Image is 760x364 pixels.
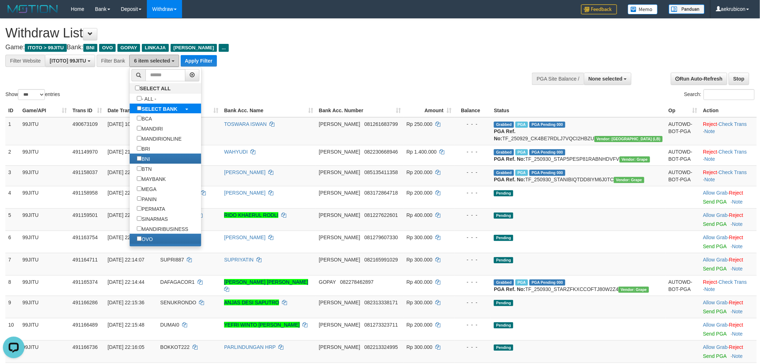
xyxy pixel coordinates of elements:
a: [PERSON_NAME] [PERSON_NAME] [224,279,308,285]
a: Check Trans [719,279,747,285]
input: MANDIRIONLINE [137,136,142,141]
td: 5 [5,208,19,231]
span: [PERSON_NAME] [171,44,217,52]
a: Note [732,221,743,227]
span: DUMAI0 [160,322,179,328]
a: Run Auto-Refresh [671,73,727,85]
span: Grabbed [494,122,514,128]
span: Pending [494,257,513,263]
span: BNI [83,44,97,52]
td: AUTOWD-BOT-PGA [666,275,700,296]
span: [DATE] 22:09:13 [108,212,144,218]
input: BCA [137,116,142,120]
a: [PERSON_NAME] [224,235,265,240]
a: Reject [729,190,743,196]
a: Send PGA [703,221,727,227]
span: SUPRI887 [160,257,184,263]
td: 9 [5,296,19,318]
div: - - - [457,169,488,176]
b: PGA Ref. No: [494,177,525,182]
td: 99JITU [19,296,70,318]
div: - - - [457,299,488,306]
span: PGA Pending [529,122,565,128]
a: Allow Grab [703,344,728,350]
input: MAYBANK [137,176,142,181]
td: 99JITU [19,340,70,363]
td: 1 [5,117,19,145]
span: Copy 082230668946 to clipboard [365,149,398,155]
td: · [700,296,757,318]
span: [DATE] 22:14:44 [108,279,144,285]
a: Allow Grab [703,322,728,328]
span: 491158037 [73,169,98,175]
span: Pending [494,322,513,328]
a: Note [732,266,743,272]
label: BRI [130,144,157,154]
div: - - - [457,321,488,328]
span: 491163754 [73,235,98,240]
td: 4 [5,186,19,208]
a: Reject [729,322,743,328]
td: · [700,318,757,340]
th: Date Trans.: activate to sort column descending [105,104,158,117]
label: BNI [130,154,157,164]
div: Filter Bank [97,55,130,67]
a: RIDO KHAERUL RODLI [224,212,278,218]
a: Stop [729,73,749,85]
button: [ITOTO] 99JITU [45,55,95,67]
span: [PERSON_NAME] [319,300,360,305]
label: BTN [130,164,159,174]
span: · [703,344,729,350]
span: Rp 300.000 [407,300,432,305]
div: - - - [457,189,488,196]
input: PERMATA [137,206,142,211]
th: Action [700,104,757,117]
label: MAYBANK [130,174,173,184]
input: OVO [137,236,142,241]
span: Copy 082278462897 to clipboard [340,279,374,285]
a: Reject [703,149,718,155]
span: Rp 300.000 [407,344,432,350]
label: PANIN [130,194,164,204]
td: AUTOWD-BOT-PGA [666,165,700,186]
td: · [700,340,757,363]
span: LINKAJA [142,44,169,52]
a: Allow Grab [703,235,728,240]
td: TF_250929_CK4BE7RDLJ7VQCI2HBZU [491,117,666,145]
span: 491159501 [73,212,98,218]
h4: Game: Bank: [5,44,500,51]
input: BRI [137,146,142,151]
td: 99JITU [19,186,70,208]
td: TF_250930_STARZFKXCCOFTJ80W2Z4 [491,275,666,296]
span: Grabbed [494,149,514,155]
a: Allow Grab [703,300,728,305]
span: 490673109 [73,121,98,127]
span: Pending [494,235,513,241]
span: Marked by aekrubicon [515,279,528,286]
a: ANJAS DESI SAPUTRO [224,300,279,305]
td: 2 [5,145,19,165]
td: · [700,231,757,253]
a: [PERSON_NAME] [224,190,265,196]
a: Note [732,244,743,249]
label: OVO [130,234,160,244]
a: SELECT BANK [130,104,201,114]
span: 491165374 [73,279,98,285]
img: Button%20Memo.svg [628,4,658,14]
select: Showentries [18,89,45,100]
input: SELECT BANK [137,106,142,111]
span: [PERSON_NAME] [319,190,360,196]
span: 491164711 [73,257,98,263]
th: ID [5,104,19,117]
td: TF_250930_STAP5PESP81RABNHDVFV [491,145,666,165]
a: Note [705,128,715,134]
th: Bank Acc. Number: activate to sort column ascending [316,104,404,117]
a: Note [705,177,715,182]
a: Reject [729,300,743,305]
span: [ITOTO] 99JITU [50,58,86,64]
label: SELECT ALL [130,83,178,93]
td: 6 [5,231,19,253]
span: Vendor URL: https://settle31.1velocity.biz [620,156,650,163]
a: Note [732,199,743,205]
th: Game/API: activate to sort column ascending [19,104,70,117]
